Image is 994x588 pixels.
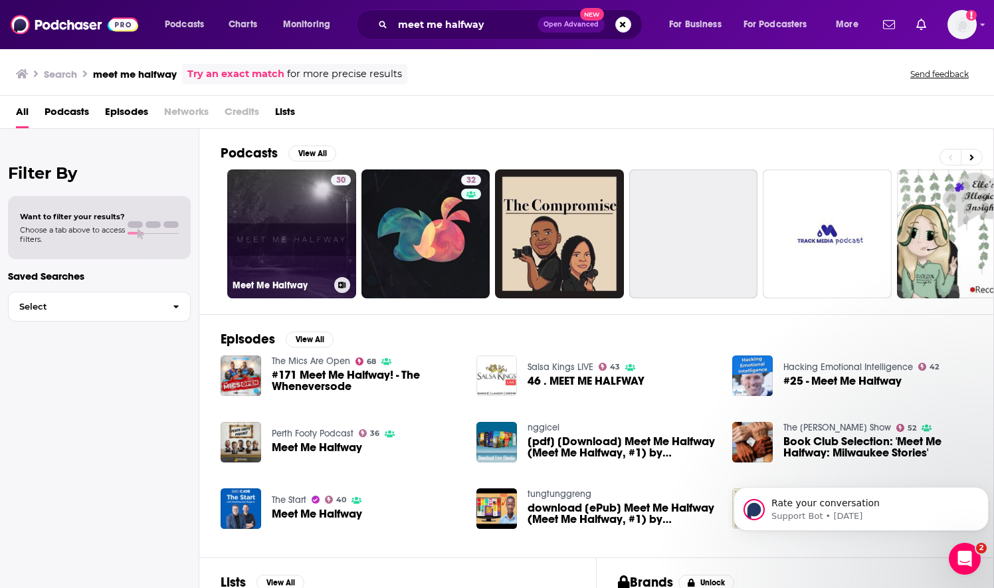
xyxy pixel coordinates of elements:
[528,436,716,458] a: [pdf] [Download] Meet Me Halfway (Meet Me Halfway, #1) by Lilian T. James
[229,15,257,34] span: Charts
[966,10,977,21] svg: Add a profile image
[275,101,295,128] a: Lists
[947,10,977,39] img: User Profile
[272,494,306,506] a: The Start
[911,13,932,36] a: Show notifications dropdown
[221,355,261,396] img: #171 Meet Me Halfway! - The Wheneversode
[466,174,476,187] span: 32
[783,422,891,433] a: The Larry Meiller Show
[528,502,716,525] span: download [ePub] Meet Me Halfway (Meet Me Halfway, #1) by [PERSON_NAME]
[544,21,599,28] span: Open Advanced
[947,10,977,39] button: Show profile menu
[105,101,148,128] a: Episodes
[918,363,940,371] a: 42
[610,364,620,370] span: 43
[908,425,916,431] span: 52
[732,422,773,462] img: Book Club Selection: 'Meet Me Halfway: Milwaukee Stories'
[227,169,356,298] a: 30Meet Me Halfway
[20,212,125,221] span: Want to filter your results?
[233,280,329,291] h3: Meet Me Halfway
[221,422,261,462] img: Meet Me Halfway
[528,375,645,387] a: 46 . MEET ME HALFWAY
[274,14,348,35] button: open menu
[580,8,604,21] span: New
[528,502,716,525] a: download [ePub] Meet Me Halfway (Meet Me Halfway, #1) by Lilian T. James
[528,361,593,373] a: Salsa Kings LIVE
[528,436,716,458] span: [pdf] [Download] Meet Me Halfway (Meet Me Halfway, #1) by [PERSON_NAME]
[225,101,259,128] span: Credits
[783,375,902,387] a: #25 - Meet Me Halfway
[836,15,858,34] span: More
[906,68,973,80] button: Send feedback
[783,361,913,373] a: Hacking Emotional Intelligence
[827,14,875,35] button: open menu
[528,488,591,500] a: tungtunggreng
[528,422,559,433] a: nggicel
[287,66,402,82] span: for more precise results
[221,331,275,347] h2: Episodes
[367,359,376,365] span: 68
[669,15,722,34] span: For Business
[336,174,346,187] span: 30
[461,175,481,185] a: 32
[221,331,334,347] a: EpisodesView All
[930,364,939,370] span: 42
[9,302,162,311] span: Select
[393,14,538,35] input: Search podcasts, credits, & more...
[221,488,261,529] img: Meet Me Halfway
[369,9,655,40] div: Search podcasts, credits, & more...
[361,169,490,298] a: 32
[286,332,334,347] button: View All
[896,424,917,432] a: 52
[538,17,605,33] button: Open AdvancedNew
[8,292,191,322] button: Select
[744,15,807,34] span: For Podcasters
[660,14,738,35] button: open menu
[165,15,204,34] span: Podcasts
[272,369,460,392] a: #171 Meet Me Halfway! - The Wheneversode
[878,13,900,36] a: Show notifications dropdown
[728,459,994,552] iframe: Intercom notifications message
[336,497,346,503] span: 40
[949,543,981,575] iframe: Intercom live chat
[11,12,138,37] img: Podchaser - Follow, Share and Rate Podcasts
[599,363,621,371] a: 43
[783,436,972,458] a: Book Club Selection: 'Meet Me Halfway: Milwaukee Stories'
[45,101,89,128] a: Podcasts
[476,355,517,396] img: 46 . MEET ME HALFWAY
[20,225,125,244] span: Choose a tab above to access filters.
[221,145,336,161] a: PodcastsView All
[155,14,221,35] button: open menu
[370,431,379,437] span: 36
[44,68,77,80] h3: Search
[8,270,191,282] p: Saved Searches
[355,357,377,365] a: 68
[272,355,350,367] a: The Mics Are Open
[220,14,265,35] a: Charts
[272,442,362,453] a: Meet Me Halfway
[272,508,362,520] span: Meet Me Halfway
[976,543,987,553] span: 2
[732,355,773,396] img: #25 - Meet Me Halfway
[8,163,191,183] h2: Filter By
[476,488,517,529] img: download [ePub] Meet Me Halfway (Meet Me Halfway, #1) by Lilian T. James
[735,14,827,35] button: open menu
[476,422,517,462] img: [pdf] [Download] Meet Me Halfway (Meet Me Halfway, #1) by Lilian T. James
